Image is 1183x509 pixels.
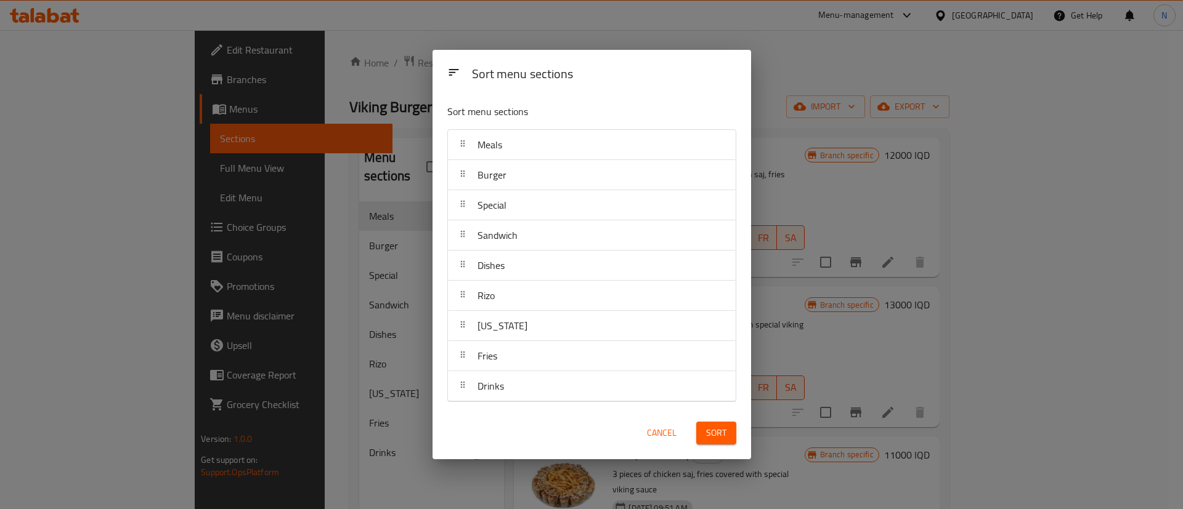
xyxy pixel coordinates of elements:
[448,341,736,371] div: Fries
[478,256,505,275] span: Dishes
[647,425,677,441] span: Cancel
[448,190,736,220] div: Special
[696,422,736,444] button: Sort
[448,220,736,250] div: Sandwich
[478,286,495,305] span: Rizo
[478,135,502,154] span: Meals
[448,371,736,401] div: Drinks
[478,316,527,335] span: [US_STATE]
[478,196,506,214] span: Special
[478,377,504,395] span: Drinks
[448,130,736,160] div: Meals
[448,281,736,311] div: Rizo
[448,311,736,341] div: [US_STATE]
[478,226,518,244] span: Sandwich
[642,422,681,444] button: Cancel
[478,166,506,184] span: Burger
[448,250,736,281] div: Dishes
[706,425,726,441] span: Sort
[448,160,736,190] div: Burger
[478,347,497,365] span: Fries
[447,104,677,119] p: Sort menu sections
[467,61,741,89] div: Sort menu sections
